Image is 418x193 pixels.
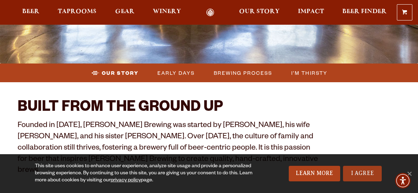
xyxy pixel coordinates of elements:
[210,68,276,78] a: Brewing Process
[18,100,319,117] h2: BUILT FROM THE GROUND UP
[153,9,181,14] span: Winery
[153,68,198,78] a: Early Days
[157,68,195,78] span: Early Days
[395,173,411,188] div: Accessibility Menu
[115,9,135,14] span: Gear
[18,8,44,16] a: Beer
[148,8,186,16] a: Winery
[58,9,96,14] span: Taprooms
[342,9,387,14] span: Beer Finder
[343,166,382,181] a: I Agree
[53,8,101,16] a: Taprooms
[293,8,329,16] a: Impact
[214,68,272,78] span: Brewing Process
[35,163,264,184] div: This site uses cookies to enhance user experience, analyze site usage and provide a personalized ...
[287,68,331,78] a: I’m Thirsty
[111,8,139,16] a: Gear
[102,68,138,78] span: Our Story
[338,8,391,16] a: Beer Finder
[298,9,324,14] span: Impact
[291,68,327,78] span: I’m Thirsty
[87,68,142,78] a: Our Story
[239,9,280,14] span: Our Story
[22,9,39,14] span: Beer
[111,178,141,183] a: privacy policy
[289,166,341,181] a: Learn More
[235,8,284,16] a: Our Story
[18,121,319,177] p: Founded in [DATE], [PERSON_NAME] Brewing was started by [PERSON_NAME], his wife [PERSON_NAME], an...
[197,8,223,16] a: Odell Home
